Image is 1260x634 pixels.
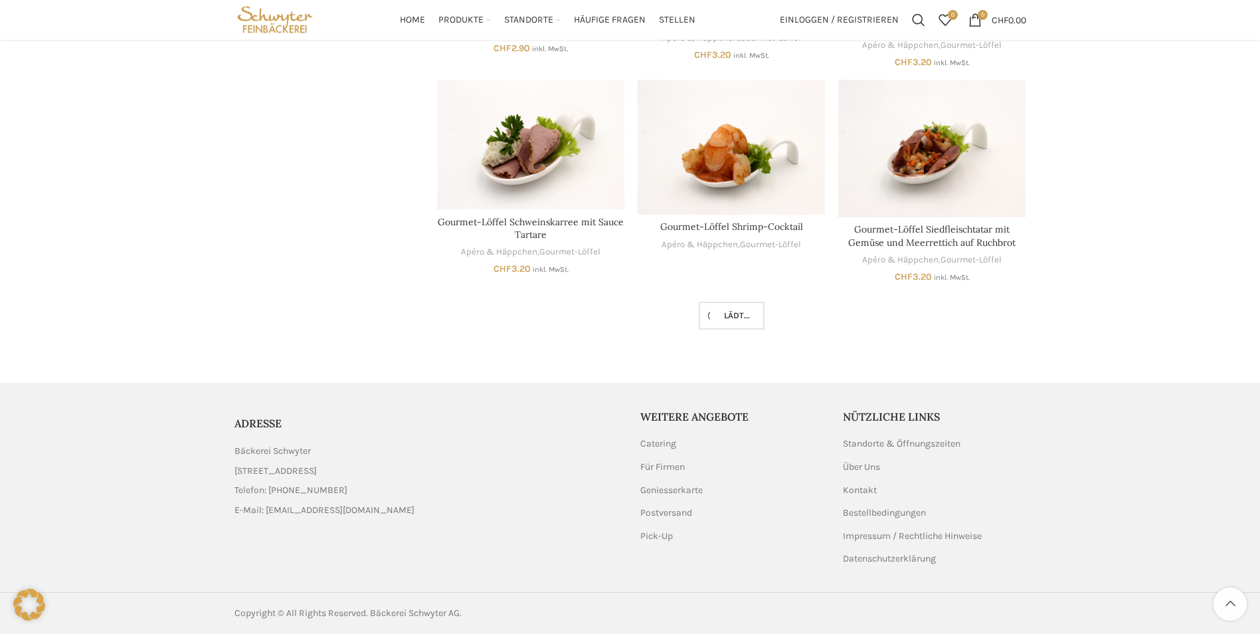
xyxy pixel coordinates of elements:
[895,56,932,68] bdi: 3.20
[941,39,1002,52] a: Gourmet-Löffel
[322,7,772,33] div: Main navigation
[733,51,769,60] small: inkl. MwSt.
[838,80,1026,217] a: Gourmet-Löffel Siedfleischtatar mit Gemüse und Meerrettich auf Ruchbrot
[895,56,913,68] span: CHF
[843,461,881,474] a: Über Uns
[234,483,620,498] a: List item link
[438,7,491,33] a: Produkte
[640,461,686,474] a: Für Firmen
[640,506,693,520] a: Postversand
[862,39,939,52] a: Apéro & Häppchen
[694,49,731,60] bdi: 3.20
[941,254,1002,266] a: Gourmet-Löffel
[504,14,553,27] span: Standorte
[539,246,600,259] a: Gourmet-Löffel
[437,80,624,209] a: Gourmet-Löffel Schweinskarree mit Sauce Tartare
[494,43,530,54] bdi: 2.90
[461,246,537,259] a: Apéro & Häppchen
[948,10,958,20] span: 0
[848,223,1016,249] a: Gourmet-Löffel Siedfleischtatar mit Gemüse und Meerrettich auf Ruchbrot
[780,15,899,25] span: Einloggen / Registrieren
[934,273,970,282] small: inkl. MwSt.
[978,10,988,20] span: 0
[234,606,624,621] div: Copyright © All Rights Reserved. Bäckerei Schwyter AG.
[494,263,531,274] bdi: 3.20
[773,7,905,33] a: Einloggen / Registrieren
[843,506,927,520] a: Bestellbedingungen
[574,7,646,33] a: Häufige Fragen
[992,14,1026,25] bdi: 0.00
[234,417,282,430] span: ADRESSE
[574,14,646,27] span: Häufige Fragen
[843,552,937,566] a: Datenschutzerklärung
[640,530,674,543] a: Pick-Up
[533,265,569,274] small: inkl. MwSt.
[843,484,878,497] a: Kontakt
[1214,587,1247,621] a: Scroll to top button
[234,444,311,459] span: Bäckerei Schwyter
[713,310,750,321] span: Lädt...
[504,7,561,33] a: Standorte
[843,409,1026,424] h5: Nützliche Links
[662,239,738,251] a: Apéro & Häppchen
[438,216,624,241] a: Gourmet-Löffel Schweinskarree mit Sauce Tartare
[494,43,511,54] span: CHF
[438,14,484,27] span: Produkte
[640,409,824,424] h5: Weitere Angebote
[895,271,932,282] bdi: 3.20
[494,263,511,274] span: CHF
[640,484,704,497] a: Geniesserkarte
[905,7,932,33] a: Suchen
[694,49,712,60] span: CHF
[660,221,803,233] a: Gourmet-Löffel Shrimp-Cocktail
[895,271,913,282] span: CHF
[234,13,316,25] a: Site logo
[932,7,958,33] a: 0
[234,464,317,478] span: [STREET_ADDRESS]
[659,14,695,27] span: Stellen
[843,437,962,451] a: Standorte & Öffnungszeiten
[659,7,695,33] a: Stellen
[843,530,983,543] a: Impressum / Rechtliche Hinweise
[934,58,970,67] small: inkl. MwSt.
[838,254,1026,266] div: ,
[992,14,1008,25] span: CHF
[740,239,801,251] a: Gourmet-Löffel
[400,14,425,27] span: Home
[862,254,939,266] a: Apéro & Häppchen
[638,80,825,215] a: Gourmet-Löffel Shrimp-Cocktail
[638,239,825,251] div: ,
[640,437,677,451] a: Catering
[437,246,624,259] div: ,
[962,7,1033,33] a: 0 CHF0.00
[234,503,414,518] span: E-Mail: [EMAIL_ADDRESS][DOMAIN_NAME]
[932,7,958,33] div: Meine Wunschliste
[838,39,1026,52] div: ,
[400,7,425,33] a: Home
[532,45,568,53] small: inkl. MwSt.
